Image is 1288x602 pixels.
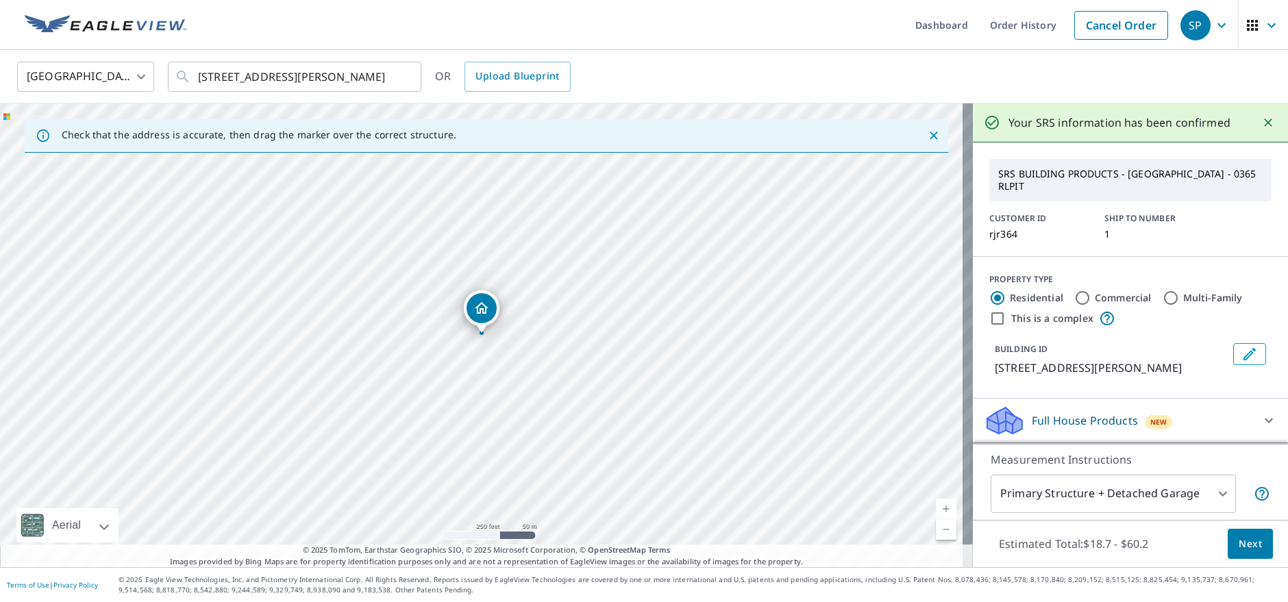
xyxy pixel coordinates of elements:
button: Close [925,127,943,145]
label: This is a complex [1011,312,1093,325]
p: Measurement Instructions [991,451,1270,468]
span: Your report will include the primary structure and a detached garage if one exists. [1254,486,1270,502]
button: Edit building 1 [1233,343,1266,365]
div: Full House ProductsNew [984,404,1277,437]
div: SP [1180,10,1211,40]
p: CUSTOMER ID [989,212,1088,225]
p: Your SRS information has been confirmed [1008,114,1230,131]
input: Search by address or latitude-longitude [198,58,393,96]
p: © 2025 Eagle View Technologies, Inc. and Pictometry International Corp. All Rights Reserved. Repo... [119,575,1281,595]
p: [STREET_ADDRESS][PERSON_NAME] [995,360,1228,376]
p: SHIP TO NUMBER [1104,212,1203,225]
button: Next [1228,529,1273,560]
span: © 2025 TomTom, Earthstar Geographics SIO, © 2025 Microsoft Corporation, © [303,544,671,556]
a: Upload Blueprint [465,62,570,92]
p: SRS BUILDING PRODUCTS - [GEOGRAPHIC_DATA] - 0365 RLPIT [993,162,1268,198]
a: Cancel Order [1074,11,1168,40]
label: Multi-Family [1183,291,1243,305]
p: 1 [1104,229,1203,240]
div: Aerial [16,508,119,542]
span: Next [1239,536,1262,553]
div: [GEOGRAPHIC_DATA] [17,58,154,96]
a: Privacy Policy [53,580,98,590]
p: | [7,581,98,589]
span: Upload Blueprint [475,68,559,85]
p: Check that the address is accurate, then drag the marker over the correct structure. [62,129,456,141]
div: OR [435,62,571,92]
p: rjr364 [989,229,1088,240]
a: Current Level 17, Zoom In [936,499,956,519]
span: New [1150,416,1167,427]
p: Full House Products [1032,412,1138,429]
div: PROPERTY TYPE [989,273,1272,286]
label: Residential [1010,291,1063,305]
img: EV Logo [25,15,186,36]
label: Commercial [1095,291,1152,305]
p: BUILDING ID [995,343,1048,355]
a: Terms of Use [7,580,49,590]
div: Dropped pin, building 1, Residential property, 383 Jerome St San Jose, CA 95125 [464,290,499,333]
div: Primary Structure + Detached Garage [991,475,1236,513]
div: Aerial [48,508,85,542]
a: Terms [648,544,671,555]
a: Current Level 17, Zoom Out [936,519,956,540]
a: OpenStreetMap [588,544,645,555]
p: Estimated Total: $18.7 - $60.2 [988,529,1159,559]
button: Close [1259,114,1277,131]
